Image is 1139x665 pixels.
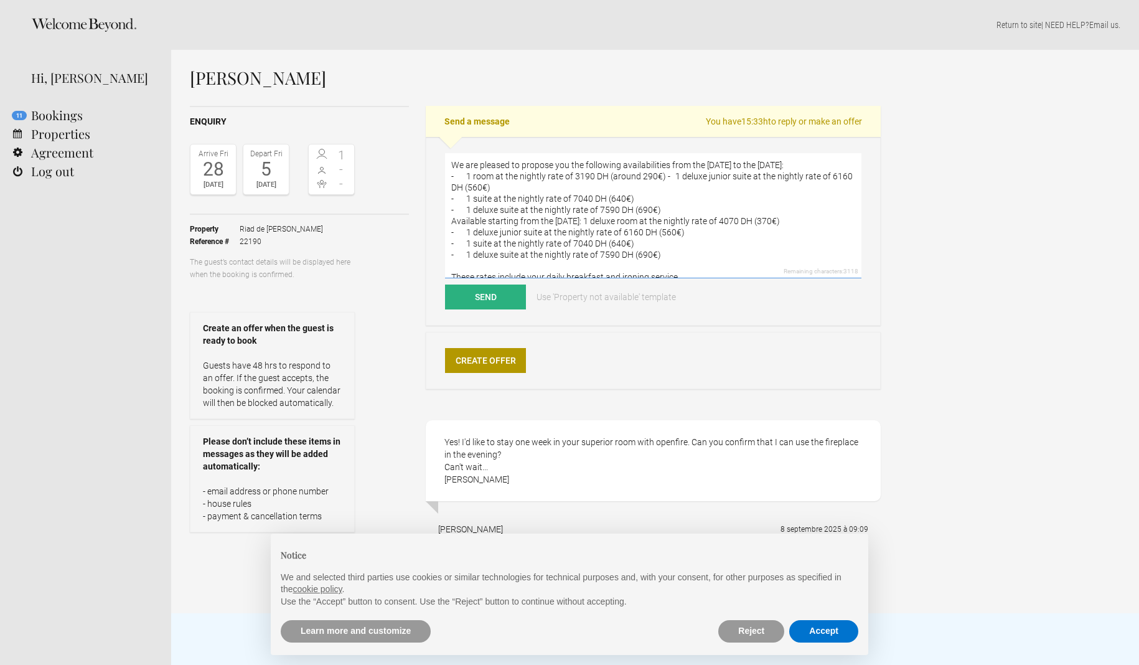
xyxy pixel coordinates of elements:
a: Email us [1089,20,1118,30]
p: Use the “Accept” button to consent. Use the “Reject” button to continue without accepting. [281,596,858,608]
span: 22190 [240,235,323,248]
div: 28 [194,160,233,179]
h2: Notice [281,549,858,562]
strong: Property [190,223,240,235]
strong: Reference # [190,235,240,248]
h2: Enquiry [190,115,409,128]
button: Accept [789,620,858,643]
div: Arrive Fri [194,148,233,160]
span: 1 [332,149,352,161]
p: The guest’s contact details will be displayed here when the booking is confirmed. [190,256,355,281]
flynt-notification-badge: 11 [12,111,27,120]
strong: Create an offer when the guest is ready to book [203,322,342,347]
a: cookie policy - link opens in a new tab [293,584,342,594]
span: - [332,163,352,176]
div: [DATE] [246,179,286,191]
div: [DATE] [194,179,233,191]
strong: Please don’t include these items in messages as they will be added automatically: [203,435,342,473]
span: Riad de [PERSON_NAME] [240,223,323,235]
p: We and selected third parties use cookies or similar technologies for technical purposes and, wit... [281,572,858,596]
div: Hi, [PERSON_NAME] [31,68,152,87]
button: Learn more and customize [281,620,431,643]
a: Create Offer [445,348,526,373]
p: Guests have 48 hrs to respond to an offer. If the guest accepts, the booking is confirmed. Your c... [203,359,342,409]
div: Depart Fri [246,148,286,160]
div: Yes! I'd like to stay one week in your superior room with openfire. Can you confirm that I can us... [426,420,881,501]
h1: [PERSON_NAME] [190,68,881,87]
div: 5 [246,160,286,179]
span: - [332,177,352,190]
p: - email address or phone number - house rules - payment & cancellation terms [203,485,342,522]
h2: Send a message [426,106,881,137]
span: You have to reply or make an offer [706,115,862,128]
a: Return to site [996,20,1041,30]
p: | NEED HELP? . [190,19,1120,31]
button: Reject [718,620,784,643]
button: Send [445,285,526,309]
flynt-countdown: 15:33h [741,116,768,126]
a: Use 'Property not available' template [528,285,685,309]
